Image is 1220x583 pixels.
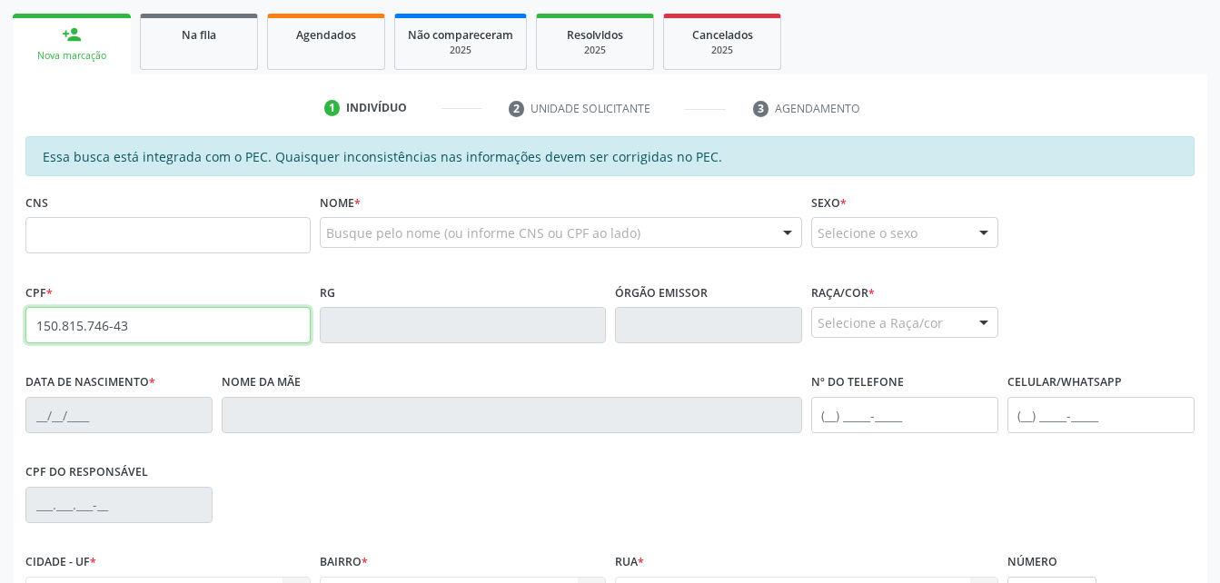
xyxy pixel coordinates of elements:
[818,313,943,332] span: Selecione a Raça/cor
[677,44,768,57] div: 2025
[25,189,48,217] label: CNS
[182,27,216,43] span: Na fila
[408,44,513,57] div: 2025
[324,100,341,116] div: 1
[62,25,82,44] div: person_add
[222,369,301,397] label: Nome da mãe
[811,397,998,433] input: (__) _____-_____
[25,279,53,307] label: CPF
[615,548,644,577] label: Rua
[326,223,640,242] span: Busque pelo nome (ou informe CNS ou CPF ao lado)
[25,136,1195,176] div: Essa busca está integrada com o PEC. Quaisquer inconsistências nas informações devem ser corrigid...
[1007,548,1057,577] label: Número
[25,459,148,487] label: CPF do responsável
[25,397,213,433] input: __/__/____
[25,369,155,397] label: Data de nascimento
[320,189,361,217] label: Nome
[811,369,904,397] label: Nº do Telefone
[296,27,356,43] span: Agendados
[346,100,407,116] div: Indivíduo
[615,279,708,307] label: Órgão emissor
[25,49,118,63] div: Nova marcação
[408,27,513,43] span: Não compareceram
[320,279,335,307] label: RG
[550,44,640,57] div: 2025
[1007,369,1122,397] label: Celular/WhatsApp
[1007,397,1195,433] input: (__) _____-_____
[567,27,623,43] span: Resolvidos
[25,487,213,523] input: ___.___.___-__
[818,223,917,242] span: Selecione o sexo
[811,189,847,217] label: Sexo
[320,548,368,577] label: Bairro
[811,279,875,307] label: Raça/cor
[692,27,753,43] span: Cancelados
